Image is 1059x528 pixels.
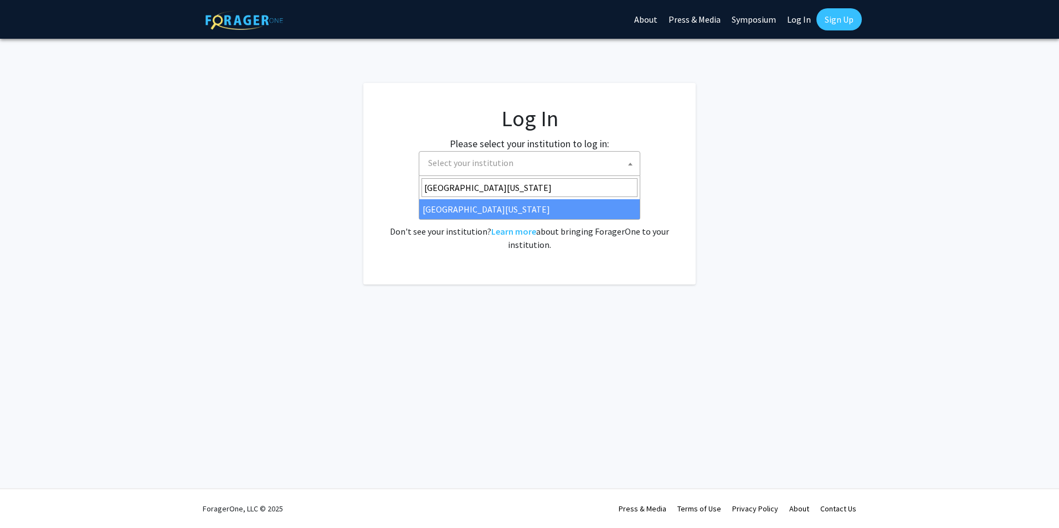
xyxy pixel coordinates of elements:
[421,178,638,197] input: Search
[424,152,640,174] span: Select your institution
[385,198,674,251] div: No account? . Don't see your institution? about bringing ForagerOne to your institution.
[8,478,47,520] iframe: Chat
[820,504,856,514] a: Contact Us
[428,157,513,168] span: Select your institution
[816,8,862,30] a: Sign Up
[450,136,609,151] label: Please select your institution to log in:
[677,504,721,514] a: Terms of Use
[789,504,809,514] a: About
[491,226,536,237] a: Learn more about bringing ForagerOne to your institution
[619,504,666,514] a: Press & Media
[732,504,778,514] a: Privacy Policy
[385,105,674,132] h1: Log In
[205,11,283,30] img: ForagerOne Logo
[419,199,640,219] li: [GEOGRAPHIC_DATA][US_STATE]
[203,489,283,528] div: ForagerOne, LLC © 2025
[419,151,640,176] span: Select your institution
